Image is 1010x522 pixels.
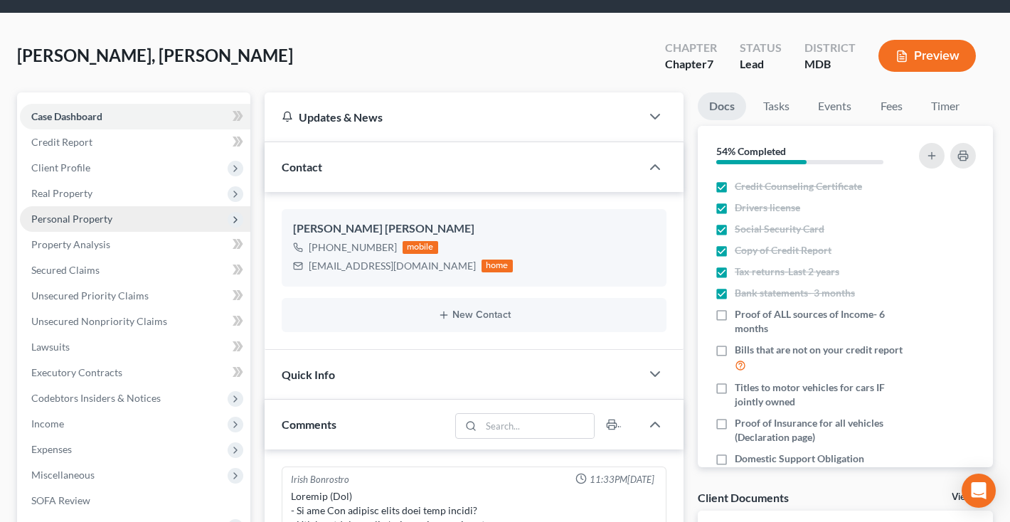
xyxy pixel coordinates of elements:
[31,264,100,276] span: Secured Claims
[878,40,976,72] button: Preview
[293,309,655,321] button: New Contact
[920,92,971,120] a: Timer
[31,341,70,353] span: Lawsuits
[735,452,907,494] span: Domestic Support Obligation Certificate if Child Support or Alimony is paid
[282,368,335,381] span: Quick Info
[735,201,800,215] span: Drivers license
[804,40,856,56] div: District
[482,414,595,438] input: Search...
[31,187,92,199] span: Real Property
[735,307,907,336] span: Proof of ALL sources of Income- 6 months
[282,417,336,431] span: Comments
[590,473,654,486] span: 11:33PM[DATE]
[31,238,110,250] span: Property Analysis
[807,92,863,120] a: Events
[735,416,907,444] span: Proof of Insurance for all vehicles (Declaration page)
[740,40,782,56] div: Status
[17,45,293,65] span: [PERSON_NAME], [PERSON_NAME]
[31,213,112,225] span: Personal Property
[707,57,713,70] span: 7
[20,309,250,334] a: Unsecured Nonpriority Claims
[291,473,349,486] div: Irish Bonrostro
[20,257,250,283] a: Secured Claims
[735,243,831,257] span: Copy of Credit Report
[962,474,996,508] div: Open Intercom Messenger
[31,289,149,302] span: Unsecured Priority Claims
[868,92,914,120] a: Fees
[735,343,903,357] span: Bills that are not on your credit report
[282,110,624,124] div: Updates & News
[665,56,717,73] div: Chapter
[31,469,95,481] span: Miscellaneous
[20,283,250,309] a: Unsecured Priority Claims
[20,104,250,129] a: Case Dashboard
[804,56,856,73] div: MDB
[735,380,907,409] span: Titles to motor vehicles for cars IF jointly owned
[309,240,397,255] div: [PHONE_NUMBER]
[20,334,250,360] a: Lawsuits
[31,443,72,455] span: Expenses
[698,490,789,505] div: Client Documents
[282,160,322,174] span: Contact
[735,179,862,193] span: Credit Counseling Certificate
[482,260,513,272] div: home
[698,92,746,120] a: Docs
[752,92,801,120] a: Tasks
[20,129,250,155] a: Credit Report
[20,232,250,257] a: Property Analysis
[31,110,102,122] span: Case Dashboard
[309,259,476,273] div: [EMAIL_ADDRESS][DOMAIN_NAME]
[716,145,786,157] strong: 54% Completed
[20,360,250,385] a: Executory Contracts
[735,286,855,300] span: Bank statements- 3 months
[740,56,782,73] div: Lead
[735,265,839,279] span: Tax returns-Last 2 years
[665,40,717,56] div: Chapter
[403,241,438,254] div: mobile
[20,488,250,513] a: SOFA Review
[293,220,655,238] div: [PERSON_NAME] [PERSON_NAME]
[31,161,90,174] span: Client Profile
[31,315,167,327] span: Unsecured Nonpriority Claims
[31,417,64,430] span: Income
[735,222,824,236] span: Social Security Card
[31,392,161,404] span: Codebtors Insiders & Notices
[31,366,122,378] span: Executory Contracts
[31,494,90,506] span: SOFA Review
[31,136,92,148] span: Credit Report
[952,492,987,502] a: View All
